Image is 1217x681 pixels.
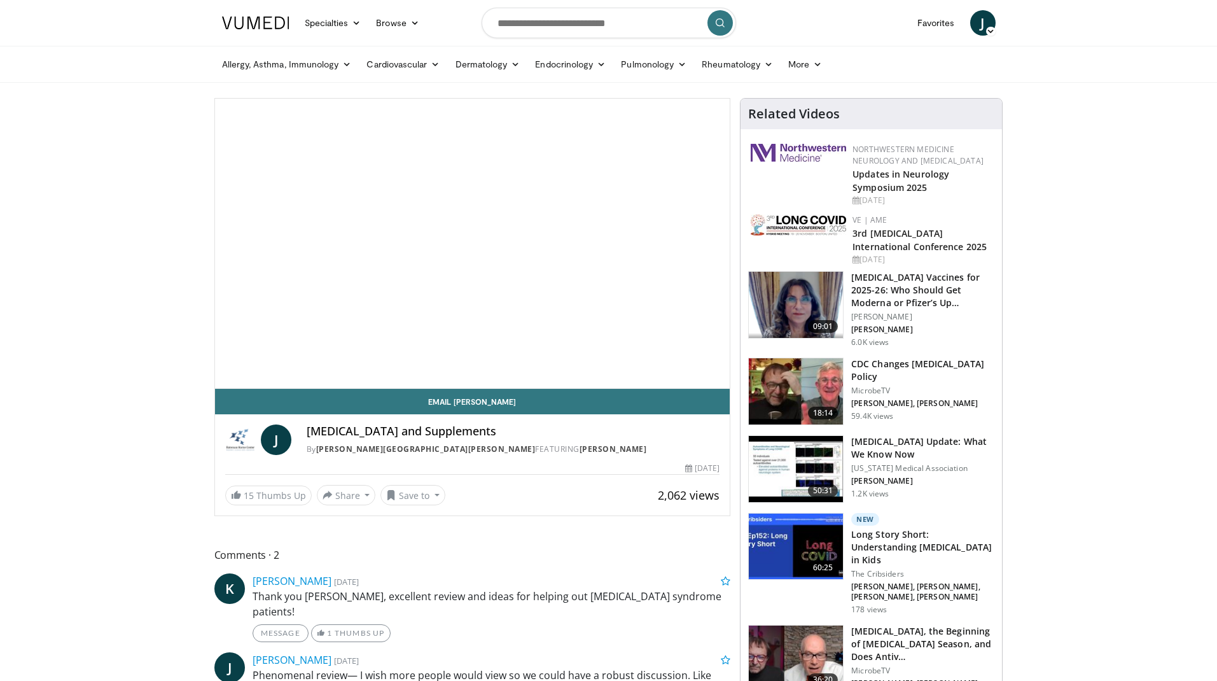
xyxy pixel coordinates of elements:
a: [PERSON_NAME][GEOGRAPHIC_DATA][PERSON_NAME] [316,444,536,454]
h3: Long Story Short: Understanding [MEDICAL_DATA] in Kids [851,528,994,566]
a: Cardiovascular [359,52,447,77]
a: 15 Thumbs Up [225,486,312,505]
div: [DATE] [852,254,992,265]
a: Updates in Neurology Symposium 2025 [852,168,949,193]
span: 09:01 [808,320,838,333]
div: By FEATURING [307,444,720,455]
img: 2a462fb6-9365-492a-ac79-3166a6f924d8.png.150x105_q85_autocrop_double_scale_upscale_version-0.2.jpg [751,144,846,162]
input: Search topics, interventions [482,8,736,38]
span: 50:31 [808,484,838,497]
img: Bateman Horne Center [225,425,256,455]
span: 2,062 views [658,488,720,503]
span: Comments 2 [214,547,731,563]
a: 50:31 [MEDICAL_DATA] Update: What We Know Now [US_STATE] Medical Association [PERSON_NAME] 1.2K v... [748,435,994,503]
a: Favorites [910,10,963,36]
p: [PERSON_NAME] [851,476,994,486]
p: MicrobeTV [851,386,994,396]
img: 8ea55328-10d6-45b3-8d30-d90f5847bb77.150x105_q85_crop-smart_upscale.jpg [749,514,843,580]
p: [PERSON_NAME] [851,312,994,322]
h3: [MEDICAL_DATA] Vaccines for 2025-26: Who Should Get Moderna or Pfizer’s Up… [851,271,994,309]
p: 178 views [851,605,887,615]
span: 15 [244,489,254,502]
p: [PERSON_NAME] [851,325,994,335]
a: [PERSON_NAME] [580,444,647,454]
a: J [261,425,291,455]
a: J [970,10,996,36]
button: Save to [380,485,445,505]
div: [DATE] [852,195,992,206]
h3: [MEDICAL_DATA], the Beginning of [MEDICAL_DATA] Season, and Does Antiv… [851,625,994,663]
a: 60:25 New Long Story Short: Understanding [MEDICAL_DATA] in Kids The Cribsiders [PERSON_NAME], [P... [748,513,994,615]
span: 1 [327,628,332,638]
img: 4e370bb1-17f0-4657-a42f-9b995da70d2f.png.150x105_q85_crop-smart_upscale.png [749,272,843,338]
img: VuMedi Logo [222,17,289,29]
a: [PERSON_NAME] [253,653,331,667]
a: Northwestern Medicine Neurology and [MEDICAL_DATA] [852,144,984,166]
div: [DATE] [685,463,720,474]
p: MicrobeTV [851,666,994,676]
a: Message [253,624,309,642]
a: Browse [368,10,427,36]
img: 72ac0e37-d809-477d-957a-85a66e49561a.150x105_q85_crop-smart_upscale.jpg [749,358,843,425]
h3: [MEDICAL_DATA] Update: What We Know Now [851,435,994,461]
span: 60:25 [808,561,838,574]
a: 09:01 [MEDICAL_DATA] Vaccines for 2025-26: Who Should Get Moderna or Pfizer’s Up… [PERSON_NAME] [... [748,271,994,348]
span: 18:14 [808,407,838,419]
button: Share [317,485,376,505]
p: [US_STATE] Medical Association [851,463,994,474]
a: Specialties [297,10,369,36]
a: K [214,573,245,604]
p: [PERSON_NAME], [PERSON_NAME] [851,398,994,409]
a: Email [PERSON_NAME] [215,389,730,414]
small: [DATE] [334,576,359,587]
a: 18:14 CDC Changes [MEDICAL_DATA] Policy MicrobeTV [PERSON_NAME], [PERSON_NAME] 59.4K views [748,358,994,425]
a: Pulmonology [613,52,694,77]
p: Thank you [PERSON_NAME], excellent review and ideas for helping out [MEDICAL_DATA] syndrome patie... [253,589,731,619]
p: 59.4K views [851,411,893,421]
p: New [851,513,879,526]
p: 6.0K views [851,337,889,348]
small: [DATE] [334,655,359,666]
h3: CDC Changes [MEDICAL_DATA] Policy [851,358,994,383]
p: The Cribsiders [851,569,994,579]
a: 1 Thumbs Up [311,624,391,642]
video-js: Video Player [215,99,730,389]
a: VE | AME [852,214,887,225]
a: Dermatology [448,52,528,77]
p: [PERSON_NAME], [PERSON_NAME], [PERSON_NAME], [PERSON_NAME] [851,582,994,602]
h4: Related Videos [748,106,840,122]
a: Allergy, Asthma, Immunology [214,52,359,77]
a: Rheumatology [694,52,781,77]
a: More [781,52,830,77]
a: [PERSON_NAME] [253,574,331,588]
p: 1.2K views [851,489,889,499]
a: 3rd [MEDICAL_DATA] International Conference 2025 [852,227,987,253]
h4: [MEDICAL_DATA] and Supplements [307,425,720,439]
img: 19a428b5-5656-4318-a23a-026ddc9b227b.150x105_q85_crop-smart_upscale.jpg [749,436,843,502]
img: a2792a71-925c-4fc2-b8ef-8d1b21aec2f7.png.150x105_q85_autocrop_double_scale_upscale_version-0.2.jpg [751,214,846,235]
a: Endocrinology [527,52,613,77]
